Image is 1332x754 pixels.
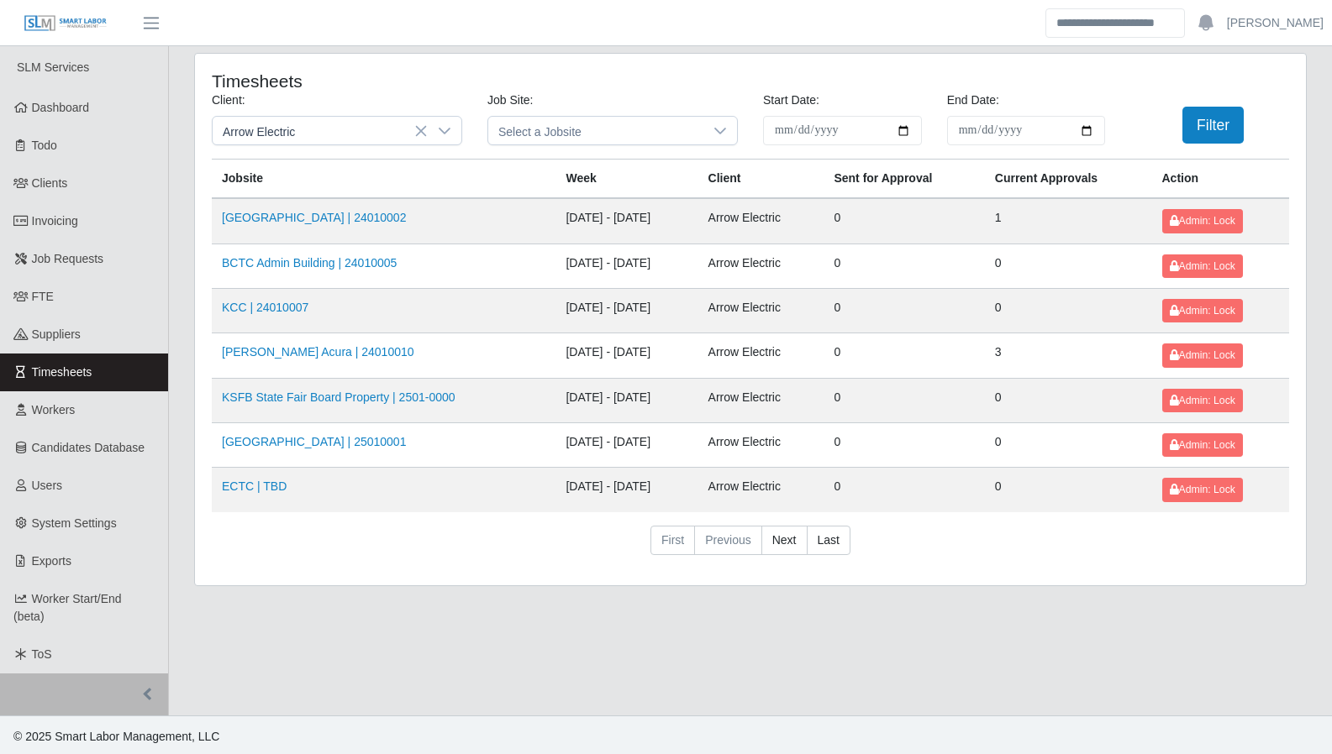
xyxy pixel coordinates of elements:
[824,160,984,199] th: Sent for Approval
[32,327,81,341] span: Suppliers
[985,198,1152,243] td: 1
[222,479,287,493] a: ECTC | TBD
[1162,343,1243,367] button: Admin: Lock
[555,198,698,243] td: [DATE] - [DATE]
[1170,215,1235,227] span: Admin: Lock
[555,243,698,288] td: [DATE] - [DATE]
[1162,299,1243,322] button: Admin: Lock
[1162,209,1243,233] button: Admin: Lock
[212,526,1289,569] nav: pagination
[222,390,455,404] a: KSFB State Fair Board Property | 2501-0000
[698,468,824,512] td: Arrow Electric
[13,592,122,623] span: Worker Start/End (beta)
[32,176,68,190] span: Clients
[824,198,984,243] td: 0
[824,423,984,468] td: 0
[1227,14,1324,32] a: [PERSON_NAME]
[555,378,698,422] td: [DATE] - [DATE]
[32,214,78,228] span: Invoicing
[1170,484,1235,495] span: Admin: Lock
[985,468,1152,512] td: 0
[212,160,555,199] th: Jobsite
[212,92,245,109] label: Client:
[32,403,76,416] span: Workers
[213,117,428,144] span: Arrow Electric
[824,288,984,332] td: 0
[32,479,63,492] span: Users
[985,423,1152,468] td: 0
[824,468,984,512] td: 0
[555,333,698,378] td: [DATE] - [DATE]
[824,333,984,378] td: 0
[222,256,397,270] a: BCTC Admin Building | 24010005
[1162,478,1243,501] button: Admin: Lock
[222,211,406,224] a: [GEOGRAPHIC_DATA] | 24010002
[1182,107,1244,144] button: Filter
[555,160,698,199] th: Week
[761,526,808,556] a: Next
[32,101,90,114] span: Dashboard
[824,243,984,288] td: 0
[985,333,1152,378] td: 3
[1045,8,1185,38] input: Search
[555,423,698,468] td: [DATE] - [DATE]
[222,345,414,359] a: [PERSON_NAME] Acura | 24010010
[698,198,824,243] td: Arrow Electric
[1152,160,1290,199] th: Action
[32,252,104,265] span: Job Requests
[32,441,145,454] span: Candidates Database
[985,378,1152,422] td: 0
[222,301,308,314] a: KCC | 24010007
[985,243,1152,288] td: 0
[1162,254,1243,278] button: Admin: Lock
[985,160,1152,199] th: Current Approvals
[222,435,406,448] a: [GEOGRAPHIC_DATA] | 25010001
[698,288,824,332] td: Arrow Electric
[488,117,703,144] span: Select a Jobsite
[32,365,92,379] span: Timesheets
[1170,305,1235,317] span: Admin: Lock
[947,92,999,109] label: End Date:
[1170,395,1235,406] span: Admin: Lock
[1162,433,1243,457] button: Admin: Lock
[555,468,698,512] td: [DATE] - [DATE]
[32,647,52,661] span: ToS
[698,423,824,468] td: Arrow Electric
[13,730,219,743] span: © 2025 Smart Labor Management, LLC
[24,14,108,33] img: SLM Logo
[17,60,89,74] span: SLM Services
[1170,349,1235,361] span: Admin: Lock
[807,526,850,556] a: Last
[698,333,824,378] td: Arrow Electric
[212,71,646,92] h4: Timesheets
[1162,389,1243,412] button: Admin: Lock
[985,288,1152,332] td: 0
[1170,439,1235,451] span: Admin: Lock
[698,243,824,288] td: Arrow Electric
[32,554,71,568] span: Exports
[698,160,824,199] th: Client
[824,378,984,422] td: 0
[487,92,533,109] label: Job Site:
[32,516,117,530] span: System Settings
[32,290,54,303] span: FTE
[763,92,819,109] label: Start Date:
[32,139,57,152] span: Todo
[698,378,824,422] td: Arrow Electric
[555,288,698,332] td: [DATE] - [DATE]
[1170,260,1235,272] span: Admin: Lock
